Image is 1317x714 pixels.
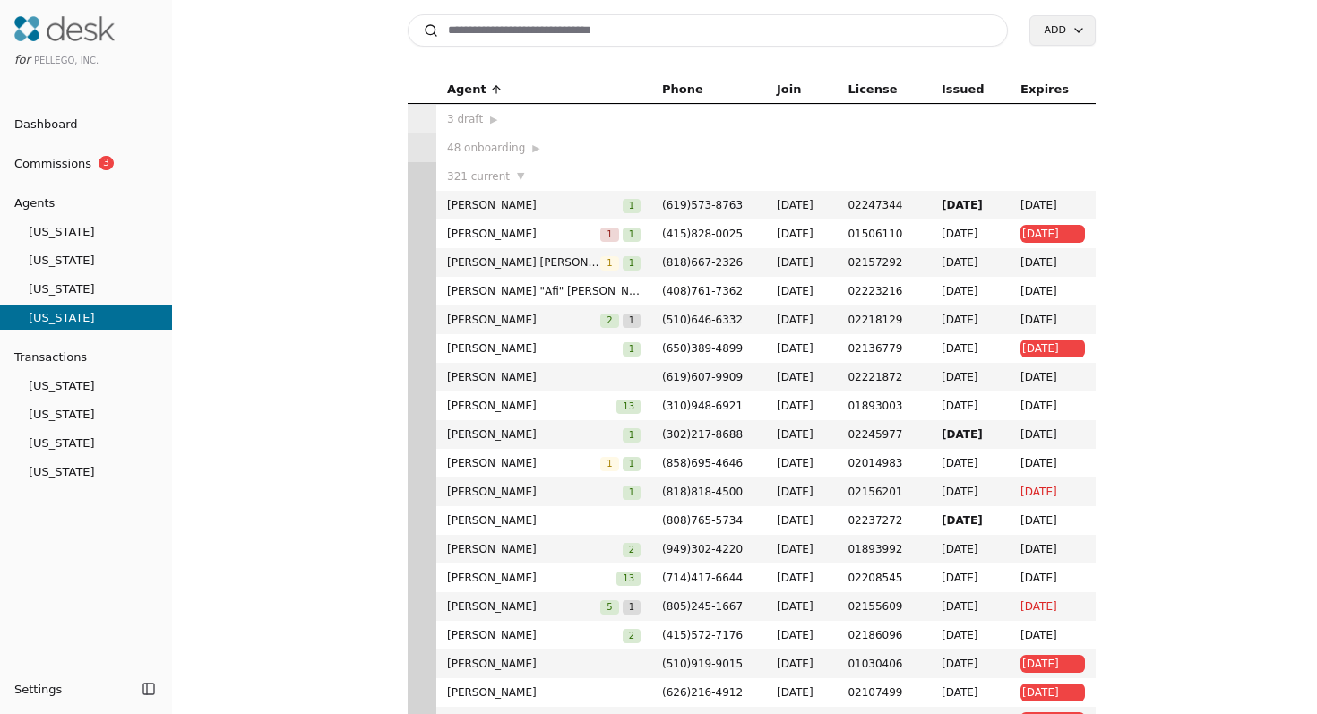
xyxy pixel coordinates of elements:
span: [DATE] [1020,196,1085,214]
span: [DATE] [942,569,999,587]
span: 02136779 [848,340,920,357]
span: 02245977 [848,426,920,443]
button: 1 [623,311,641,329]
span: [PERSON_NAME] [447,598,600,615]
span: [DATE] [1020,512,1085,529]
span: 02156201 [848,483,920,501]
span: [PERSON_NAME] [PERSON_NAME] [447,254,600,271]
span: 321 current [447,168,510,185]
span: 13 [616,400,641,414]
span: [DATE] [777,225,826,243]
span: 02014983 [848,454,920,472]
span: 01506110 [848,225,920,243]
button: 2 [623,626,641,644]
span: [DATE] [942,684,999,701]
div: 3 draft [447,110,641,128]
span: [DATE] [942,655,999,673]
div: 48 onboarding [447,139,641,157]
button: 1 [600,225,618,243]
span: ( 510 ) 646 - 6332 [662,314,743,326]
span: [DATE] [942,282,999,300]
span: [DATE] [942,340,999,357]
span: ( 818 ) 667 - 2326 [662,256,743,269]
span: ( 619 ) 573 - 8763 [662,199,743,211]
span: [DATE] [777,196,826,214]
span: ( 808 ) 765 - 5734 [662,514,743,527]
span: [DATE] [777,512,826,529]
span: [DATE] [1022,684,1083,701]
span: [PERSON_NAME] [447,196,623,214]
span: Expires [1020,80,1069,99]
span: [DATE] [1022,225,1083,243]
span: [DATE] [1020,540,1085,558]
span: ( 302 ) 217 - 8688 [662,428,743,441]
span: [DATE] [777,598,826,615]
span: [DATE] [942,454,999,472]
span: [DATE] [1020,311,1085,329]
span: ( 858 ) 695 - 4646 [662,457,743,469]
span: 02218129 [848,311,920,329]
span: [DATE] [942,426,999,443]
span: [DATE] [942,483,999,501]
span: ( 805 ) 245 - 1667 [662,600,743,613]
span: [PERSON_NAME] [447,426,623,443]
span: ( 619 ) 607 - 9909 [662,371,743,383]
span: [DATE] [777,368,826,386]
img: Desk [14,16,115,41]
span: 01893003 [848,397,920,415]
span: ( 650 ) 389 - 4899 [662,342,743,355]
button: 1 [600,454,618,472]
button: 2 [600,311,618,329]
span: 1 [623,199,641,213]
span: ( 818 ) 818 - 4500 [662,486,743,498]
span: ▶ [490,112,497,128]
span: [PERSON_NAME] [447,340,623,357]
span: [DATE] [777,684,826,701]
span: [DATE] [1022,340,1083,357]
button: 1 [623,483,641,501]
span: 02221872 [848,368,920,386]
span: [DATE] [1020,598,1085,615]
button: 13 [616,569,641,587]
span: [DATE] [1020,569,1085,587]
span: 1 [623,486,641,500]
span: [PERSON_NAME] [447,368,641,386]
span: Phone [662,80,703,99]
button: 1 [600,254,618,271]
span: 02247344 [848,196,920,214]
span: 1 [623,428,641,443]
span: 1 [623,457,641,471]
span: 1 [623,256,641,271]
span: [DATE] [942,540,999,558]
span: ( 714 ) 417 - 6644 [662,572,743,584]
button: Add [1029,15,1096,46]
span: 02186096 [848,626,920,644]
span: 2 [600,314,618,328]
span: [PERSON_NAME] [447,311,600,329]
span: 1 [623,342,641,357]
span: [DATE] [777,254,826,271]
span: [DATE] [942,254,999,271]
span: [DATE] [942,397,999,415]
span: [PERSON_NAME] [447,512,641,529]
span: [DATE] [1022,655,1083,673]
span: ( 415 ) 572 - 7176 [662,629,743,641]
span: [DATE] [1020,426,1085,443]
span: [PERSON_NAME] [447,483,623,501]
span: ( 415 ) 828 - 0025 [662,228,743,240]
span: [PERSON_NAME] [447,569,616,587]
span: [DATE] [777,311,826,329]
span: [DATE] [777,655,826,673]
span: [PERSON_NAME] [447,225,600,243]
span: [DATE] [1020,397,1085,415]
span: Join [777,80,801,99]
span: [DATE] [777,569,826,587]
button: 5 [600,598,618,615]
button: 13 [616,397,641,415]
span: [PERSON_NAME] [447,626,623,644]
span: [DATE] [942,225,999,243]
span: [DATE] [942,598,999,615]
span: [PERSON_NAME] [447,454,600,472]
span: 1 [623,228,641,242]
span: 1 [623,314,641,328]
